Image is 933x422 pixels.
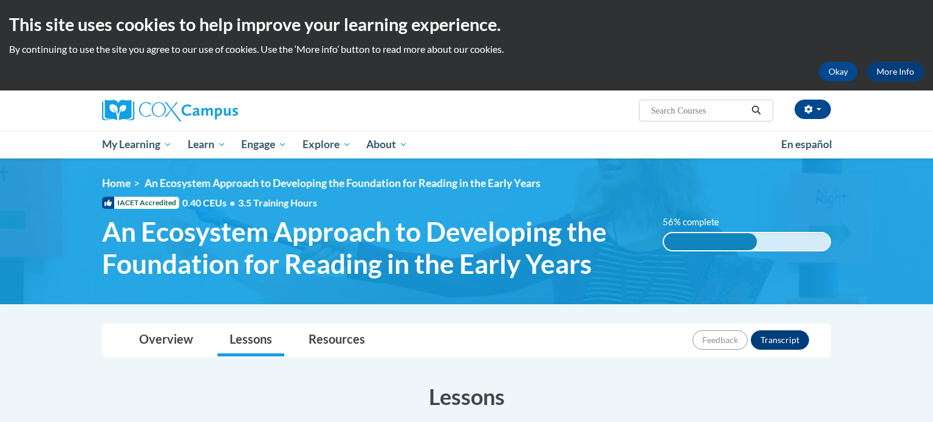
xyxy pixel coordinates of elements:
[102,177,131,189] a: Home
[238,197,317,208] span: 3.5 Training Hours
[9,12,924,36] h2: This site uses cookies to help improve your learning experience.
[84,131,849,158] div: Main menu
[182,196,238,209] span: 0.40 CEUs
[145,177,541,189] span: An Ecosystem Approach to Developing the Foundation for Reading in the Early Years
[819,62,858,81] button: Okay
[747,103,765,118] button: Search
[94,131,180,158] a: My Learning
[773,132,840,157] a: En español
[650,103,747,118] input: Search Courses
[102,381,831,412] h3: Lessons
[295,131,359,158] a: Explore
[664,233,757,250] div: 56% complete
[359,131,416,158] a: About
[751,330,809,350] button: Transcript
[102,197,179,209] span: IACET Accredited
[867,62,924,81] a: More Info
[102,137,172,152] span: My Learning
[180,131,234,158] a: Learn
[795,100,831,119] button: Account Settings
[692,330,748,350] button: Feedback
[781,138,832,151] span: En español
[9,43,924,56] p: By continuing to use the site you agree to our use of cookies. Use the ‘More info’ button to read...
[102,216,644,280] span: An Ecosystem Approach to Developing the Foundation for Reading in the Early Years
[296,324,377,356] a: Resources
[102,100,238,121] img: Cox Campus
[366,137,408,152] span: About
[217,324,284,356] a: Lessons
[663,216,733,229] label: 56% complete
[233,131,295,158] a: Engage
[302,137,351,152] span: Explore
[102,100,333,121] a: Cox Campus
[188,137,226,152] span: Learn
[241,137,287,152] span: Engage
[127,324,205,356] a: Overview
[230,197,235,208] span: •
